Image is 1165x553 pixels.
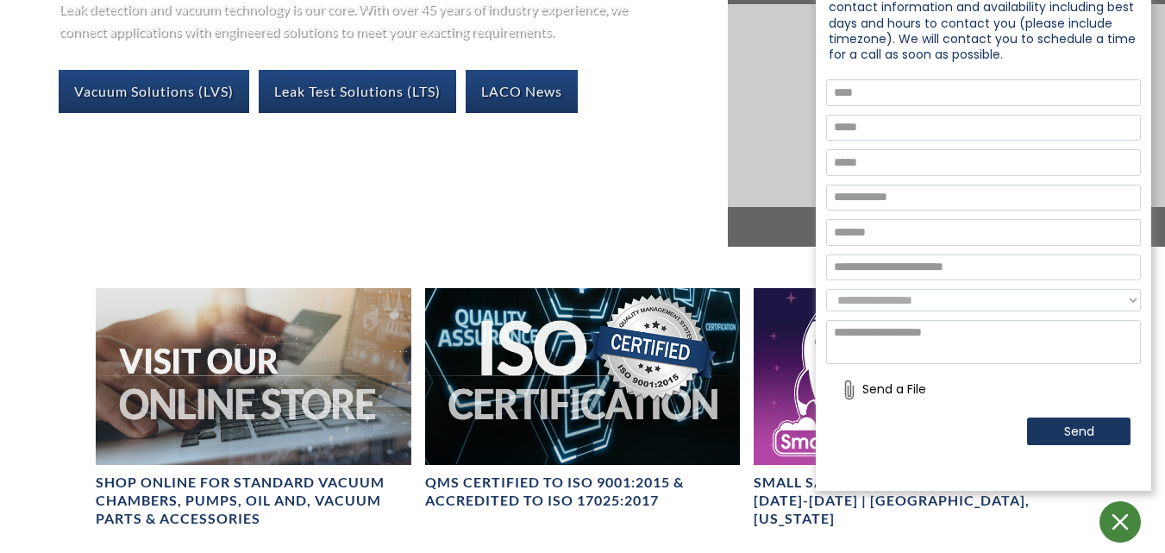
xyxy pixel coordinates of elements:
h4: Small Satellite Conference 2025: [DATE]-[DATE] | [GEOGRAPHIC_DATA], [US_STATE] [754,474,1069,527]
h4: SHOP ONLINE FOR STANDARD VACUUM CHAMBERS, PUMPS, OIL AND, VACUUM PARTS & ACCESSORIES [96,474,411,527]
a: Small Satellite Conference 2025: August 10-13 | Salt Lake City, UtahSmall Satellite Conference 20... [754,288,1069,528]
button: Send [1027,418,1131,445]
a: Vacuum Solutions [728,5,1165,250]
a: Visit Our Online Store headerSHOP ONLINE FOR STANDARD VACUUM CHAMBERS, PUMPS, OIL AND, VACUUM PAR... [96,288,411,528]
a: LACO News [466,70,578,113]
a: Vacuum Solutions (LVS) [59,70,249,113]
h4: QMS CERTIFIED to ISO 9001:2015 & Accredited to ISO 17025:2017 [425,474,741,510]
a: Leak Test Solutions (LTS) [259,70,456,113]
span: Vacuum Solutions [728,207,1165,250]
a: ISO Certification headerQMS CERTIFIED to ISO 9001:2015 & Accredited to ISO 17025:2017 [425,288,741,510]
